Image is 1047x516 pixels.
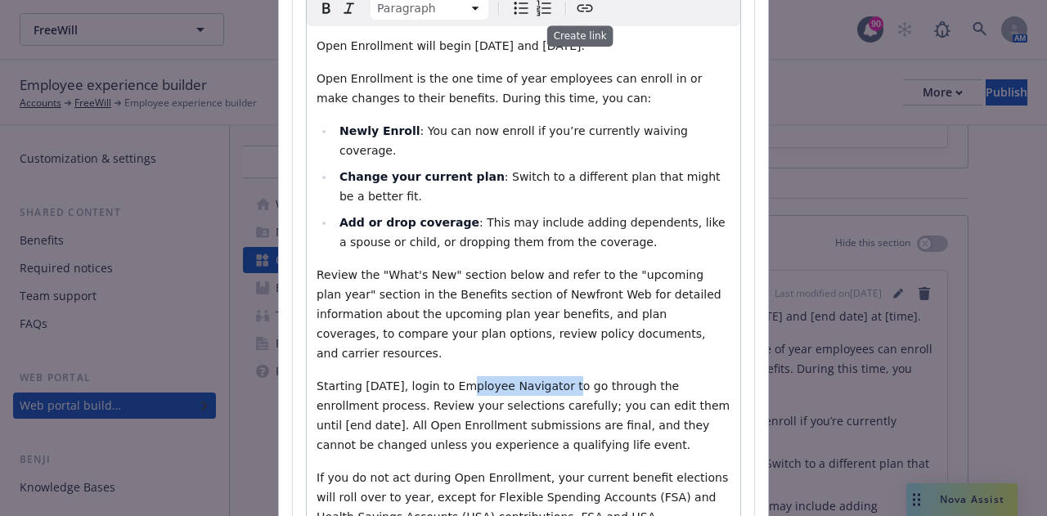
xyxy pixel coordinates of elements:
[547,25,613,47] div: Create link
[339,216,479,229] strong: Add or drop coverage
[339,216,729,249] span: : This may include adding dependents, like a spouse or child, or dropping them from the coverage.
[317,379,734,451] span: Starting [DATE], login to Employee Navigator to go through the enrollment process. Review your se...
[339,124,691,157] span: : You can now enroll if you’re currently waiving coverage.
[317,268,725,360] span: Review the "What's New" section below and refer to the "upcoming plan year" section in the Benefi...
[339,170,724,203] span: : Switch to a different plan that might be a better fit.
[317,72,706,105] span: Open Enrollment is the one time of year employees can enroll in or make changes to their benefits...
[317,39,585,52] span: Open Enrollment will begin [DATE] and [DATE].
[339,170,505,183] strong: Change your current plan
[339,124,420,137] strong: Newly Enroll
